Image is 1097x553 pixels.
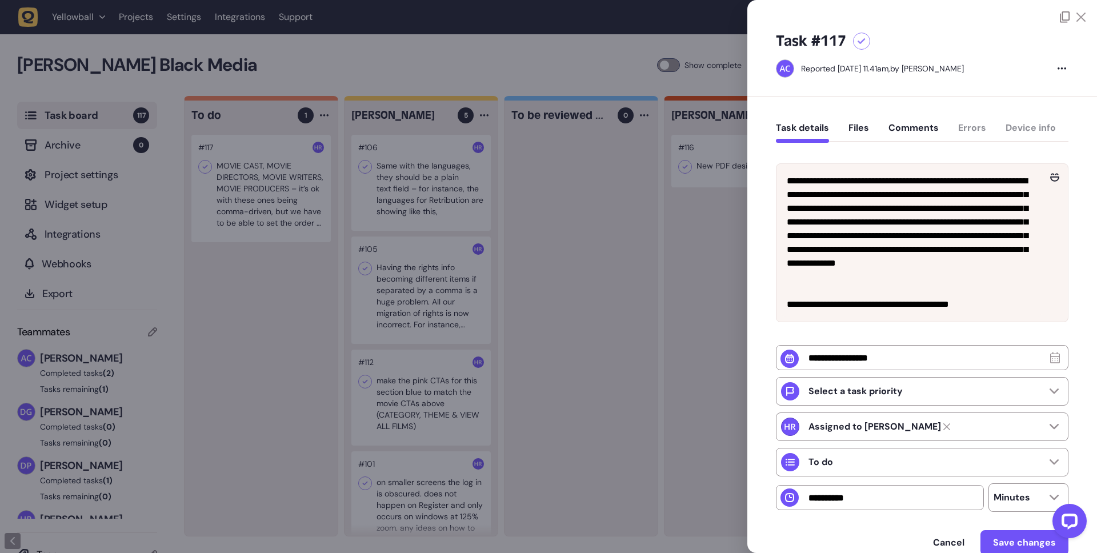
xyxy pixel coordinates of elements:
[808,386,903,397] p: Select a task priority
[801,63,890,74] div: Reported [DATE] 11.41am,
[808,456,833,468] p: To do
[776,122,829,143] button: Task details
[933,538,964,547] span: Cancel
[994,492,1030,503] p: Minutes
[776,32,846,50] h5: Task #117
[848,122,869,143] button: Files
[808,421,941,432] strong: Harry Robinson
[776,60,794,77] img: Ameet Chohan
[801,63,964,74] div: by [PERSON_NAME]
[888,122,939,143] button: Comments
[1043,499,1091,547] iframe: LiveChat chat widget
[993,538,1056,547] span: Save changes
